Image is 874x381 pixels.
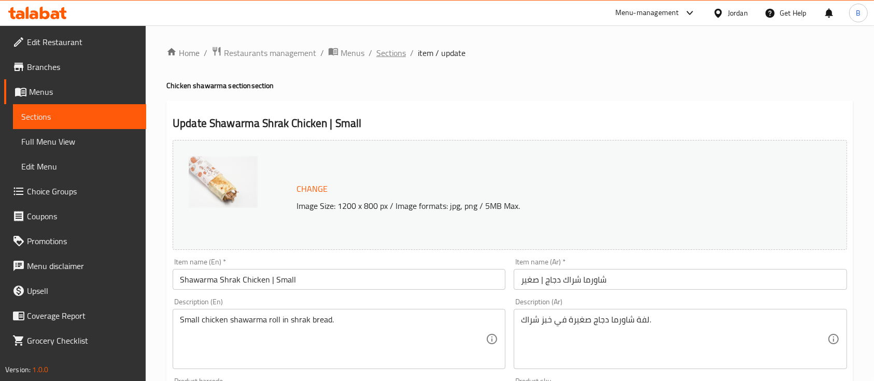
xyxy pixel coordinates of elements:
span: Edit Menu [21,160,138,173]
nav: breadcrumb [166,46,853,60]
span: Grocery Checklist [27,334,138,347]
input: Enter name En [173,269,505,290]
span: Full Menu View [21,135,138,148]
a: Full Menu View [13,129,146,154]
span: Coverage Report [27,309,138,322]
span: Branches [27,61,138,73]
span: Sections [21,110,138,123]
a: Branches [4,54,146,79]
span: Menus [29,86,138,98]
a: Coupons [4,204,146,229]
a: Menu disclaimer [4,253,146,278]
a: Menus [328,46,364,60]
a: Upsell [4,278,146,303]
span: B [856,7,861,19]
span: Menu disclaimer [27,260,138,272]
a: Restaurants management [212,46,316,60]
a: Sections [376,47,406,59]
img: mmw_638628719719285750 [189,156,258,208]
div: Menu-management [615,7,679,19]
a: Edit Menu [13,154,146,179]
input: Enter name Ar [514,269,847,290]
a: Sections [13,104,146,129]
span: 1.0.0 [32,363,48,376]
span: Promotions [27,235,138,247]
textarea: Small chicken shawarma roll in shrak bread. [180,315,486,364]
textarea: لفة شاورما دجاج صغيرة في خبز شراك. [521,315,827,364]
a: Home [166,47,200,59]
h2: Update Shawarma Shrak Chicken | Small [173,116,847,131]
h4: Chicken shawarma section section [166,80,853,91]
div: Jordan [728,7,748,19]
span: Version: [5,363,31,376]
span: Choice Groups [27,185,138,197]
li: / [204,47,207,59]
a: Menus [4,79,146,104]
span: Restaurants management [224,47,316,59]
a: Edit Restaurant [4,30,146,54]
span: Upsell [27,285,138,297]
li: / [320,47,324,59]
span: Menus [341,47,364,59]
span: Change [297,181,328,196]
li: / [369,47,372,59]
span: item / update [418,47,466,59]
a: Coverage Report [4,303,146,328]
span: Coupons [27,210,138,222]
a: Grocery Checklist [4,328,146,353]
span: Edit Restaurant [27,36,138,48]
a: Choice Groups [4,179,146,204]
li: / [410,47,414,59]
a: Promotions [4,229,146,253]
button: Change [292,178,332,200]
p: Image Size: 1200 x 800 px / Image formats: jpg, png / 5MB Max. [292,200,774,212]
